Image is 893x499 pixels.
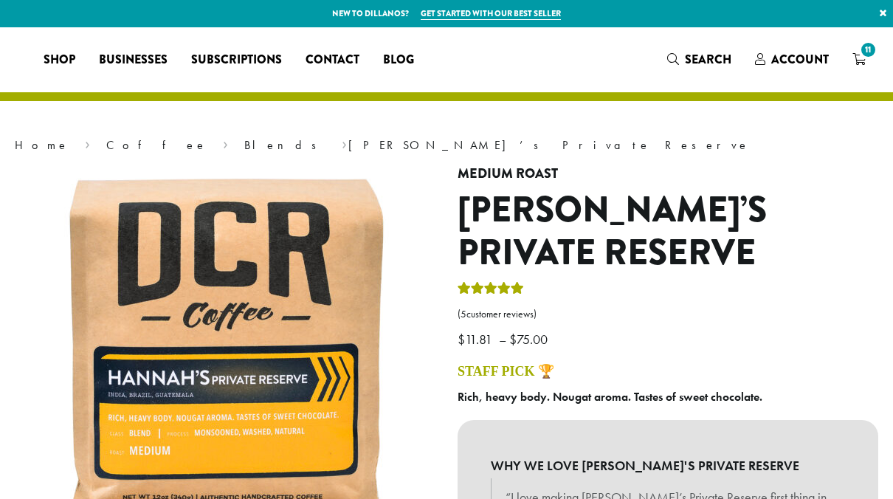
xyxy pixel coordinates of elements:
[458,307,878,322] a: (5customer reviews)
[491,453,845,478] b: WHY WE LOVE [PERSON_NAME]'S PRIVATE RESERVE
[458,166,878,182] h4: Medium Roast
[15,137,69,153] a: Home
[223,131,228,154] span: ›
[191,51,282,69] span: Subscriptions
[509,331,517,348] span: $
[458,331,496,348] bdi: 11.81
[44,51,75,69] span: Shop
[85,131,90,154] span: ›
[244,137,326,153] a: Blends
[306,51,359,69] span: Contact
[99,51,168,69] span: Businesses
[858,40,878,60] span: 11
[461,308,466,320] span: 5
[32,48,87,72] a: Shop
[458,364,554,379] a: STAFF PICK 🏆
[458,189,878,274] h1: [PERSON_NAME]’s Private Reserve
[458,389,762,405] b: Rich, heavy body. Nougat aroma. Tastes of sweet chocolate.
[509,331,551,348] bdi: 75.00
[499,331,506,348] span: –
[771,51,829,68] span: Account
[685,51,731,68] span: Search
[15,137,878,154] nav: Breadcrumb
[421,7,561,20] a: Get started with our best seller
[383,51,414,69] span: Blog
[342,131,347,154] span: ›
[458,280,524,302] div: Rated 5.00 out of 5
[655,47,743,72] a: Search
[458,331,465,348] span: $
[106,137,207,153] a: Coffee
